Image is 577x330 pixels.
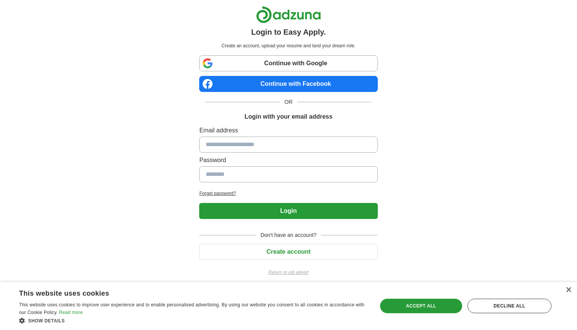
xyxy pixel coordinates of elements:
[199,203,377,219] button: Login
[199,55,377,71] a: Continue with Google
[199,248,377,255] a: Create account
[256,231,321,239] span: Don't have an account?
[199,269,377,276] a: Return to job advert
[251,26,326,38] h1: Login to Easy Apply.
[199,76,377,92] a: Continue with Facebook
[245,112,332,121] h1: Login with your email address
[201,42,376,49] p: Create an account, upload your resume and land your dream role.
[199,244,377,260] button: Create account
[467,299,551,313] div: Decline all
[28,318,65,324] span: Show details
[199,156,377,165] label: Password
[199,190,377,197] a: Forgot password?
[280,98,297,106] span: OR
[380,299,462,313] div: Accept all
[566,287,571,293] div: Close
[19,302,364,315] span: This website uses cookies to improve user experience and to enable personalised advertising. By u...
[19,287,348,298] div: This website uses cookies
[256,6,321,23] img: Adzuna logo
[199,126,377,135] label: Email address
[19,317,367,324] div: Show details
[59,310,83,315] a: Read more, opens a new window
